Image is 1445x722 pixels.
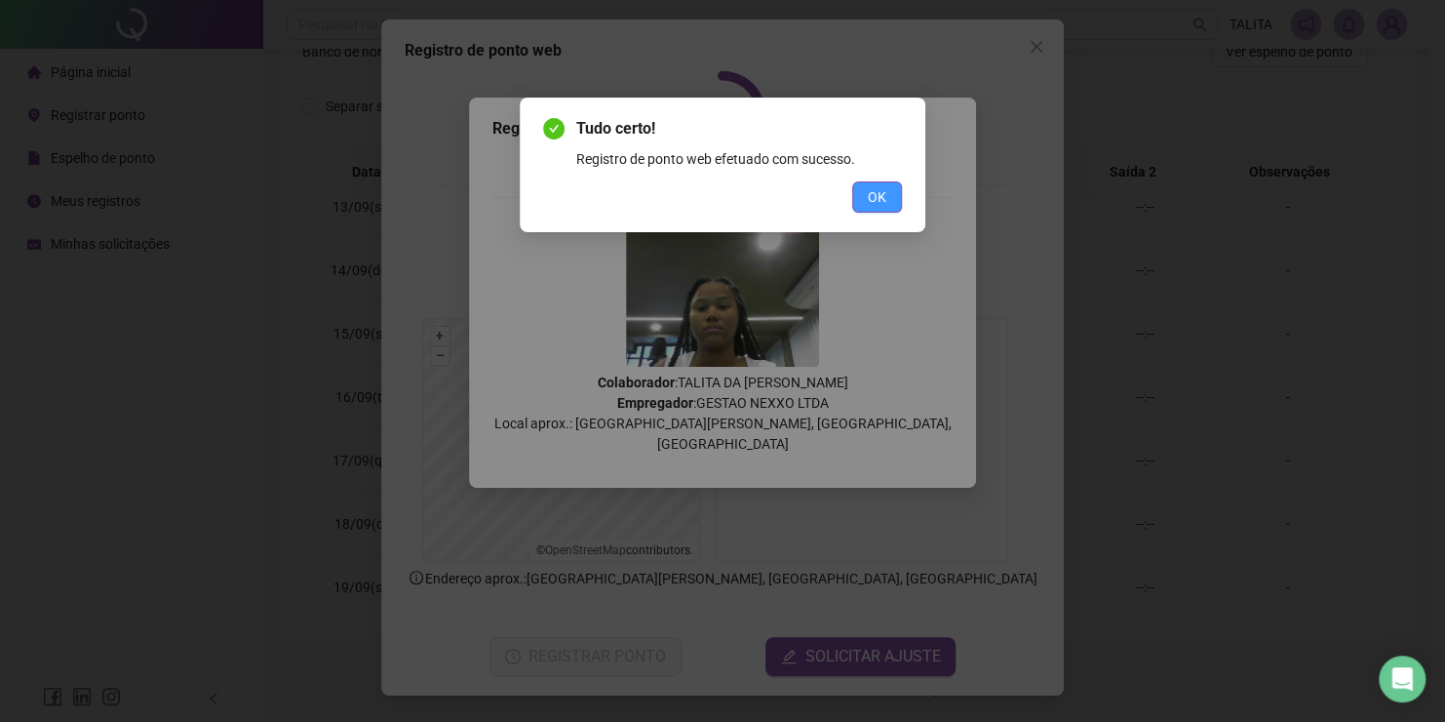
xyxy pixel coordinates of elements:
div: Registro de ponto web efetuado com sucesso. [576,148,902,170]
span: OK [868,186,886,208]
span: Tudo certo! [576,117,902,140]
button: OK [852,181,902,213]
div: Open Intercom Messenger [1379,656,1425,702]
span: check-circle [543,118,565,140]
